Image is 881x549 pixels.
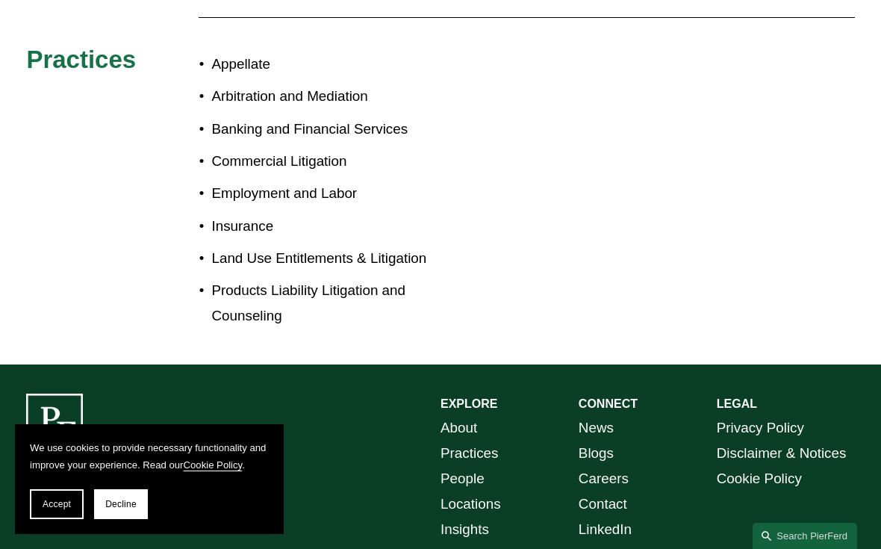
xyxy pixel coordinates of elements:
[211,246,441,271] p: Land Use Entitlements & Litigation
[30,439,269,474] p: We use cookies to provide necessary functionality and improve your experience. Read our .
[579,441,614,466] a: Blogs
[441,491,501,517] a: Locations
[211,117,441,142] p: Banking and Financial Services
[753,523,857,549] a: Search this site
[441,397,497,410] strong: EXPLORE
[30,489,84,519] button: Accept
[441,415,477,441] a: About
[579,491,627,517] a: Contact
[211,84,441,109] p: Arbitration and Mediation
[211,214,441,239] p: Insurance
[579,517,632,542] a: LinkedIn
[717,397,757,410] strong: LEGAL
[441,441,498,466] a: Practices
[579,415,614,441] a: News
[717,441,847,466] a: Disclaimer & Notices
[43,499,71,509] span: Accept
[184,459,243,471] a: Cookie Policy
[94,489,148,519] button: Decline
[26,46,136,73] span: Practices
[211,278,441,329] p: Products Liability Litigation and Counseling
[211,52,441,77] p: Appellate
[211,149,441,174] p: Commercial Litigation
[579,397,638,410] strong: CONNECT
[441,466,485,491] a: People
[15,424,284,534] section: Cookie banner
[211,181,441,206] p: Employment and Labor
[717,415,804,441] a: Privacy Policy
[579,466,629,491] a: Careers
[441,517,489,542] a: Insights
[105,499,137,509] span: Decline
[717,466,802,491] a: Cookie Policy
